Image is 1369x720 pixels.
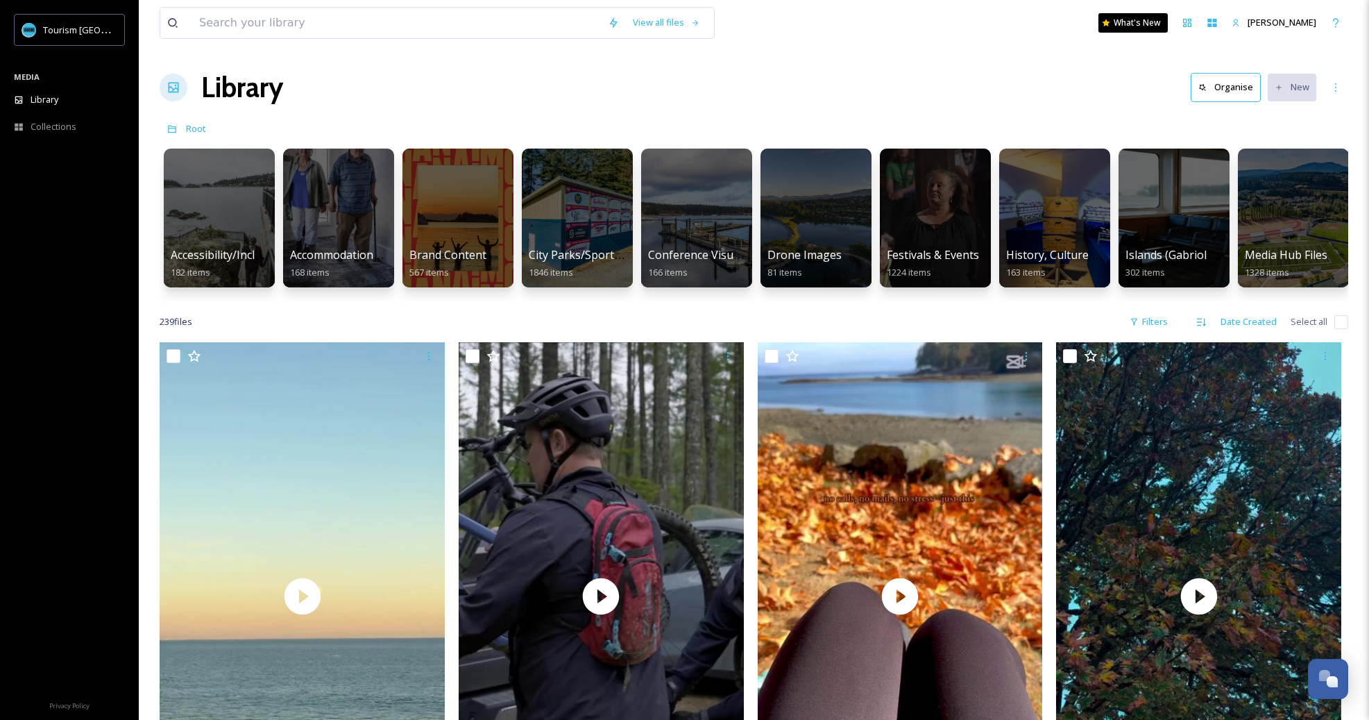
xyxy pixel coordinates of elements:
span: Collections [31,120,76,133]
span: 1846 items [529,266,573,278]
a: Root [186,120,206,137]
span: 182 items [171,266,210,278]
span: MEDIA [14,72,40,82]
button: Open Chat [1308,659,1348,699]
span: City Parks/Sport Images [529,247,655,262]
span: 81 items [767,266,802,278]
span: Drone Images [767,247,842,262]
span: Library [31,93,58,106]
a: City Parks/Sport Images1846 items [529,249,655,278]
button: New [1268,74,1316,101]
span: Accommodations by Biz [290,247,413,262]
a: Islands (Gabriola, Saysutshun, Protection)302 items [1125,249,1343,278]
span: 163 items [1006,266,1046,278]
a: History, Culture & Shopping163 items [1006,249,1153,278]
a: Accessibility/Inclusivity182 items [171,249,288,278]
span: 567 items [409,266,449,278]
a: Brand Content567 items [409,249,486,278]
span: Festivals & Events [887,247,979,262]
span: Select all [1291,315,1327,328]
span: 1328 items [1245,266,1289,278]
div: Date Created [1214,308,1284,335]
a: Library [201,67,283,108]
a: Conference Visuals166 items [648,249,748,278]
a: [PERSON_NAME] [1225,9,1323,36]
span: 166 items [648,266,688,278]
a: Drone Images81 items [767,249,842,278]
div: Filters [1123,308,1175,335]
a: Accommodations by Biz168 items [290,249,413,278]
button: Organise [1191,73,1261,101]
span: Conference Visuals [648,247,748,262]
a: Media Hub Files1328 items [1245,249,1327,278]
img: tourism_nanaimo_logo.jpeg [22,23,36,37]
a: What's New [1098,13,1168,33]
span: Accessibility/Inclusivity [171,247,288,262]
span: 302 items [1125,266,1165,278]
span: Brand Content [409,247,486,262]
span: 168 items [290,266,330,278]
span: Tourism [GEOGRAPHIC_DATA] [43,23,167,36]
span: 239 file s [160,315,192,328]
span: Privacy Policy [49,701,90,710]
a: Privacy Policy [49,696,90,713]
span: Media Hub Files [1245,247,1327,262]
span: Root [186,122,206,135]
span: History, Culture & Shopping [1006,247,1153,262]
input: Search your library [192,8,601,38]
span: 1224 items [887,266,931,278]
a: Festivals & Events1224 items [887,249,979,278]
span: Islands (Gabriola, Saysutshun, Protection) [1125,247,1343,262]
span: [PERSON_NAME] [1248,16,1316,28]
a: View all files [626,9,707,36]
